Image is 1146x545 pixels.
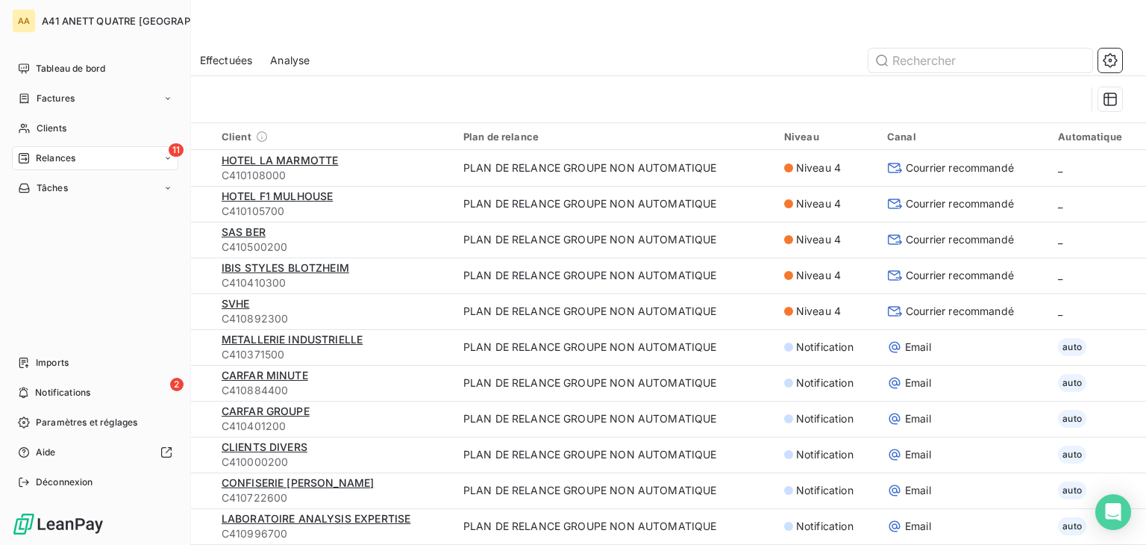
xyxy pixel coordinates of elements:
span: LABORATOIRE ANALYSIS EXPERTISE [222,512,411,525]
span: Courrier recommandé [906,268,1014,283]
span: Niveau 4 [796,161,841,175]
span: Clients [37,122,66,135]
span: Notifications [35,386,90,399]
span: Notification [796,483,854,498]
img: Logo LeanPay [12,512,104,536]
span: C410401200 [222,419,445,434]
span: Notification [796,447,854,462]
span: Niveau 4 [796,196,841,211]
span: Paramètres et réglages [36,416,137,429]
div: Plan de relance [463,131,766,143]
span: Niveau 4 [796,232,841,247]
td: PLAN DE RELANCE GROUPE NON AUTOMATIQUE [454,329,775,365]
span: 2 [170,378,184,391]
span: Email [905,519,931,534]
span: Notification [796,340,854,355]
span: Aide [36,446,56,459]
td: PLAN DE RELANCE GROUPE NON AUTOMATIQUE [454,293,775,329]
span: _ [1058,305,1062,317]
span: auto [1058,446,1086,464]
div: Automatique [1058,131,1137,143]
span: C410500200 [222,240,445,255]
span: CONFISERIE [PERSON_NAME] [222,476,375,489]
span: Notification [796,376,854,390]
span: Email [905,376,931,390]
span: C410996700 [222,526,445,541]
span: Tâches [37,181,68,195]
span: CLIENTS DIVERS [222,440,307,453]
td: PLAN DE RELANCE GROUPE NON AUTOMATIQUE [454,222,775,258]
span: HOTEL LA MARMOTTE [222,154,339,166]
span: C410722600 [222,490,445,505]
div: AA [12,9,36,33]
span: auto [1058,374,1086,392]
span: C410892300 [222,311,445,326]
span: HOTEL F1 MULHOUSE [222,190,334,202]
span: Email [905,483,931,498]
span: SVHE [222,297,250,310]
span: C410105700 [222,204,445,219]
input: Rechercher [868,49,1092,72]
span: Client [222,131,251,143]
td: PLAN DE RELANCE GROUPE NON AUTOMATIQUE [454,186,775,222]
span: Email [905,411,931,426]
span: Niveau 4 [796,304,841,319]
span: CARFAR GROUPE [222,405,310,417]
td: PLAN DE RELANCE GROUPE NON AUTOMATIQUE [454,258,775,293]
span: CARFAR MINUTE [222,369,308,381]
div: Canal [887,131,1040,143]
span: 11 [169,143,184,157]
div: Niveau [784,131,869,143]
a: Aide [12,440,178,464]
td: PLAN DE RELANCE GROUPE NON AUTOMATIQUE [454,508,775,544]
span: Déconnexion [36,476,93,489]
span: _ [1058,197,1062,210]
span: Notification [796,519,854,534]
span: _ [1058,269,1062,281]
span: Notification [796,411,854,426]
td: PLAN DE RELANCE GROUPE NON AUTOMATIQUE [454,473,775,508]
span: Courrier recommandé [906,232,1014,247]
span: Niveau 4 [796,268,841,283]
span: Relances [36,152,75,165]
span: Courrier recommandé [906,161,1014,175]
span: Analyse [270,53,310,68]
span: auto [1058,517,1086,535]
span: IBIS STYLES BLOTZHEIM [222,261,349,274]
span: Email [905,340,931,355]
span: A41 ANETT QUATRE [GEOGRAPHIC_DATA][PERSON_NAME] [42,15,322,27]
span: auto [1058,338,1086,356]
span: Factures [37,92,75,105]
span: METALLERIE INDUSTRIELLE [222,333,363,346]
span: Courrier recommandé [906,304,1014,319]
span: C410371500 [222,347,445,362]
span: C410000200 [222,455,445,470]
span: auto [1058,482,1086,499]
td: PLAN DE RELANCE GROUPE NON AUTOMATIQUE [454,150,775,186]
span: Courrier recommandé [906,196,1014,211]
span: auto [1058,410,1086,428]
span: Imports [36,356,69,370]
span: C410410300 [222,275,445,290]
span: Tableau de bord [36,62,105,75]
td: PLAN DE RELANCE GROUPE NON AUTOMATIQUE [454,437,775,473]
span: Effectuées [200,53,253,68]
span: SAS BER [222,225,266,238]
td: PLAN DE RELANCE GROUPE NON AUTOMATIQUE [454,401,775,437]
span: _ [1058,233,1062,246]
span: C410884400 [222,383,445,398]
span: C410108000 [222,168,445,183]
div: Open Intercom Messenger [1095,494,1131,530]
td: PLAN DE RELANCE GROUPE NON AUTOMATIQUE [454,365,775,401]
span: Email [905,447,931,462]
span: _ [1058,161,1062,174]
